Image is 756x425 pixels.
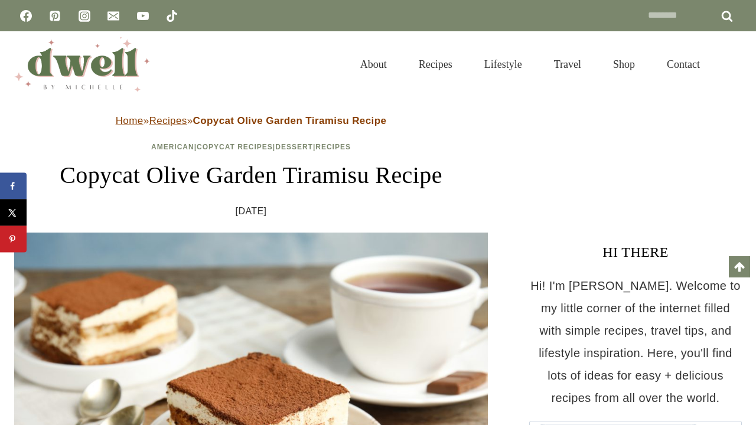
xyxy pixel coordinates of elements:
a: Copycat Recipes [197,143,273,151]
a: Travel [538,44,597,85]
nav: Primary Navigation [344,44,716,85]
h3: HI THERE [529,241,742,263]
a: About [344,44,403,85]
a: YouTube [131,4,155,28]
a: Home [116,115,144,126]
a: Recipes [315,143,351,151]
img: DWELL by michelle [14,37,150,91]
a: TikTok [160,4,184,28]
a: Scroll to top [729,256,750,277]
a: Pinterest [43,4,67,28]
a: Shop [597,44,651,85]
span: » » [116,115,387,126]
h1: Copycat Olive Garden Tiramisu Recipe [14,158,488,193]
a: Lifestyle [468,44,538,85]
a: American [151,143,194,151]
p: Hi! I'm [PERSON_NAME]. Welcome to my little corner of the internet filled with simple recipes, tr... [529,274,742,409]
a: Facebook [14,4,38,28]
button: View Search Form [722,54,742,74]
a: Recipes [403,44,468,85]
a: Instagram [73,4,96,28]
a: Dessert [275,143,313,151]
a: Email [102,4,125,28]
strong: Copycat Olive Garden Tiramisu Recipe [193,115,387,126]
a: Recipes [149,115,187,126]
a: Contact [651,44,716,85]
span: | | | [151,143,351,151]
time: [DATE] [236,202,267,220]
